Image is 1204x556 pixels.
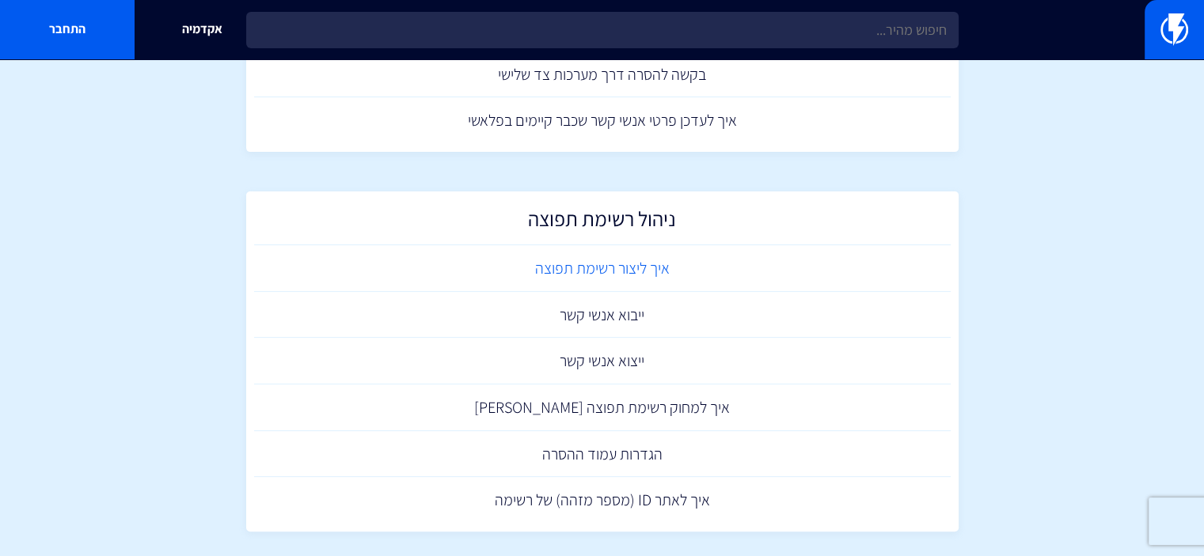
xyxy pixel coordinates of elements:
[254,51,951,98] a: בקשה להסרה דרך מערכות צד שלישי
[254,384,951,431] a: איך למחוק רשימת תפוצה [PERSON_NAME]
[254,245,951,292] a: איך ליצור רשימת תפוצה
[254,431,951,478] a: הגדרות עמוד ההסרה
[254,338,951,384] a: ייצוא אנשי קשר
[254,199,951,246] a: ניהול רשימת תפוצה
[254,477,951,524] a: איך לאתר ID (מספר מזהה) של רשימה
[262,207,943,238] h2: ניהול רשימת תפוצה
[254,292,951,339] a: ייבוא אנשי קשר
[246,12,959,48] input: חיפוש מהיר...
[254,97,951,144] a: איך לעדכן פרטי אנשי קשר שכבר קיימים בפלאשי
